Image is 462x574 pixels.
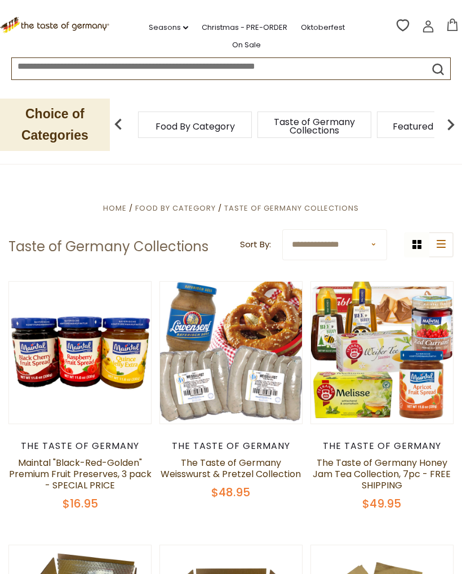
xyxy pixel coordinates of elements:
[269,118,359,135] a: Taste of Germany Collections
[159,440,303,452] div: The Taste of Germany
[240,238,271,252] label: Sort By:
[202,21,287,34] a: Christmas - PRE-ORDER
[149,21,188,34] a: Seasons
[9,456,152,492] a: Maintal "Black-Red-Golden" Premium Fruit Preserves, 3 pack - SPECIAL PRICE
[160,282,302,424] img: The Taste of Germany Weisswurst & Pretzel Collection
[301,21,345,34] a: Oktoberfest
[211,484,250,500] span: $48.95
[232,39,261,51] a: On Sale
[63,496,98,511] span: $16.95
[107,113,130,136] img: previous arrow
[9,282,151,424] img: Maintal "Black-Red-Golden" Premium Fruit Preserves, 3 pack - SPECIAL PRICE
[311,282,453,424] img: The Taste of Germany Honey Jam Tea Collection, 7pc - FREE SHIPPING
[156,122,235,131] a: Food By Category
[8,238,208,255] h1: Taste of Germany Collections
[313,456,451,492] a: The Taste of Germany Honey Jam Tea Collection, 7pc - FREE SHIPPING
[362,496,401,511] span: $49.95
[310,440,454,452] div: The Taste of Germany
[161,456,301,480] a: The Taste of Germany Weisswurst & Pretzel Collection
[103,203,127,213] a: Home
[8,440,152,452] div: The Taste of Germany
[224,203,359,213] a: Taste of Germany Collections
[135,203,216,213] a: Food By Category
[439,113,462,136] img: next arrow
